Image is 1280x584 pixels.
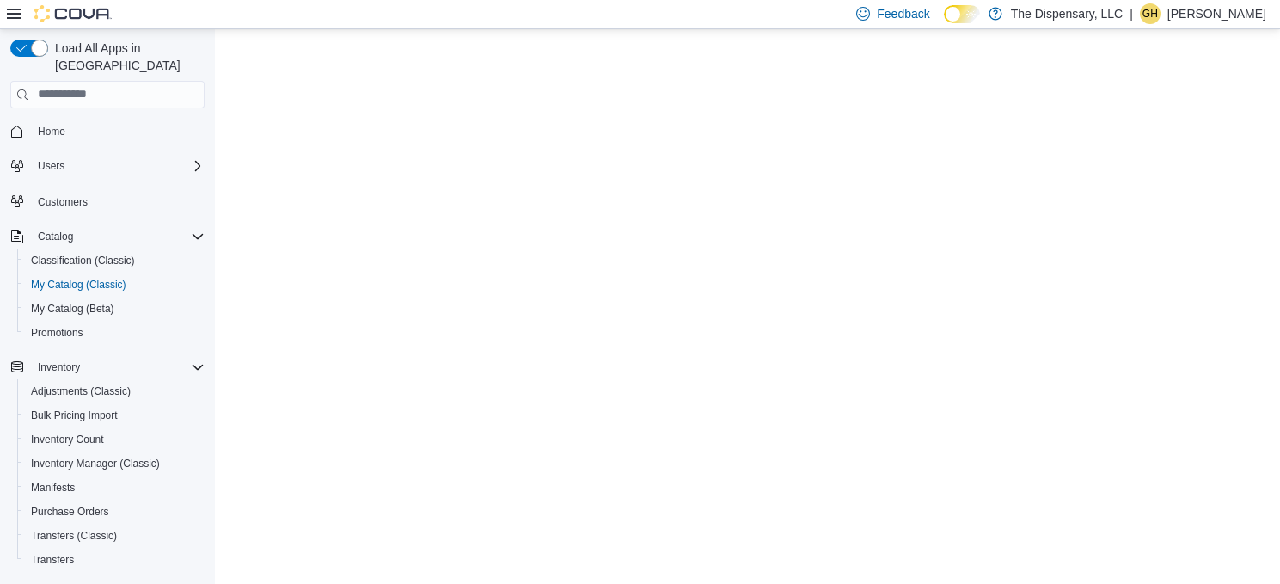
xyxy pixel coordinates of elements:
span: Dark Mode [944,23,945,24]
button: Catalog [3,224,211,249]
p: The Dispensary, LLC [1011,3,1123,24]
span: Home [31,120,205,142]
span: My Catalog (Classic) [24,274,205,295]
img: Cova [34,5,112,22]
p: [PERSON_NAME] [1167,3,1266,24]
span: Catalog [38,230,73,243]
span: Inventory Count [31,433,104,446]
button: Transfers (Classic) [17,524,211,548]
span: Catalog [31,226,205,247]
a: Purchase Orders [24,501,116,522]
span: Manifests [24,477,205,498]
a: Transfers (Classic) [24,526,124,546]
span: My Catalog (Classic) [31,278,126,292]
button: Users [31,156,71,176]
span: Purchase Orders [24,501,205,522]
button: Users [3,154,211,178]
button: Inventory Count [17,427,211,452]
span: Inventory Manager (Classic) [24,453,205,474]
button: Classification (Classic) [17,249,211,273]
a: Adjustments (Classic) [24,381,138,402]
button: Home [3,119,211,144]
span: Adjustments (Classic) [24,381,205,402]
a: Promotions [24,323,90,343]
a: Manifests [24,477,82,498]
button: Bulk Pricing Import [17,403,211,427]
span: Inventory Count [24,429,205,450]
span: Transfers (Classic) [31,529,117,543]
span: Purchase Orders [31,505,109,519]
span: Classification (Classic) [24,250,205,271]
span: Classification (Classic) [31,254,135,267]
span: Customers [38,195,88,209]
span: Transfers [31,553,74,567]
button: Inventory Manager (Classic) [17,452,211,476]
a: Classification (Classic) [24,250,142,271]
button: Manifests [17,476,211,500]
span: Users [38,159,64,173]
span: My Catalog (Beta) [31,302,114,316]
span: Home [38,125,65,138]
span: Promotions [24,323,205,343]
span: Load All Apps in [GEOGRAPHIC_DATA] [48,40,205,74]
button: Catalog [31,226,80,247]
span: Manifests [31,481,75,495]
button: Inventory [3,355,211,379]
span: Bulk Pricing Import [24,405,205,426]
span: My Catalog (Beta) [24,298,205,319]
span: Adjustments (Classic) [31,384,131,398]
span: GH [1142,3,1158,24]
input: Dark Mode [944,5,980,23]
button: My Catalog (Beta) [17,297,211,321]
span: Feedback [877,5,929,22]
button: Adjustments (Classic) [17,379,211,403]
button: Customers [3,188,211,213]
span: Transfers [24,550,205,570]
span: Promotions [31,326,83,340]
div: Gillian Hendrix [1140,3,1161,24]
span: Bulk Pricing Import [31,409,118,422]
a: Home [31,121,72,142]
span: Users [31,156,205,176]
a: My Catalog (Beta) [24,298,121,319]
span: Inventory Manager (Classic) [31,457,160,470]
span: Inventory [38,360,80,374]
a: Inventory Manager (Classic) [24,453,167,474]
button: Inventory [31,357,87,378]
button: Promotions [17,321,211,345]
a: Customers [31,192,95,212]
a: Bulk Pricing Import [24,405,125,426]
p: | [1130,3,1133,24]
span: Transfers (Classic) [24,526,205,546]
span: Customers [31,190,205,212]
button: Transfers [17,548,211,572]
button: Purchase Orders [17,500,211,524]
a: Inventory Count [24,429,111,450]
button: My Catalog (Classic) [17,273,211,297]
a: Transfers [24,550,81,570]
span: Inventory [31,357,205,378]
a: My Catalog (Classic) [24,274,133,295]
